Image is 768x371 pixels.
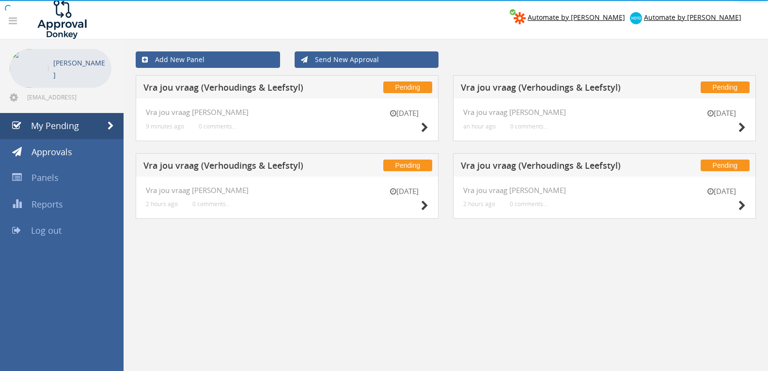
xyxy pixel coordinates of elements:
[697,108,746,118] small: [DATE]
[461,161,662,173] h5: Vra jou vraag (Verhoudings & Leefstyl)
[510,123,548,130] small: 0 comments...
[146,200,178,208] small: 2 hours ago
[31,172,59,183] span: Panels
[295,51,439,68] a: Send New Approval
[143,83,345,95] h5: Vra jou vraag (Verhoudings & Leefstyl)
[380,108,428,118] small: [DATE]
[27,93,110,101] span: [EMAIL_ADDRESS][DOMAIN_NAME]
[136,51,280,68] a: Add New Panel
[630,12,642,24] img: xero-logo.png
[514,12,526,24] img: zapier-logomark.png
[383,81,432,93] span: Pending
[697,186,746,196] small: [DATE]
[463,123,496,130] small: an hour ago
[701,81,750,93] span: Pending
[528,13,625,22] span: Automate by [PERSON_NAME]
[192,200,230,208] small: 0 comments...
[463,186,746,194] h4: Vra jou vraag [PERSON_NAME]
[463,108,746,116] h4: Vra jou vraag [PERSON_NAME]
[383,160,432,171] span: Pending
[463,200,495,208] small: 2 hours ago
[146,186,428,194] h4: Vra jou vraag [PERSON_NAME]
[146,108,428,116] h4: Vra jou vraag [PERSON_NAME]
[380,186,428,196] small: [DATE]
[53,57,107,81] p: [PERSON_NAME]
[199,123,236,130] small: 0 comments...
[644,13,741,22] span: Automate by [PERSON_NAME]
[31,198,63,210] span: Reports
[143,161,345,173] h5: Vra jou vraag (Verhoudings & Leefstyl)
[31,225,62,236] span: Log out
[701,160,750,171] span: Pending
[510,200,548,208] small: 0 comments...
[31,120,79,131] span: My Pending
[461,83,662,95] h5: Vra jou vraag (Verhoudings & Leefstyl)
[146,123,184,130] small: 9 minutes ago
[31,146,72,158] span: Approvals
